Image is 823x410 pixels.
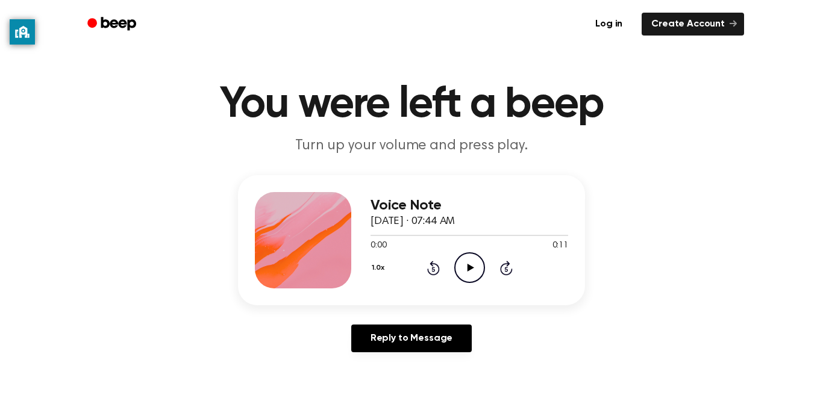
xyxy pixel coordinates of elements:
[371,216,455,227] span: [DATE] · 07:44 AM
[79,13,147,36] a: Beep
[103,83,720,126] h1: You were left a beep
[10,19,35,45] button: privacy banner
[351,325,472,352] a: Reply to Message
[371,197,568,214] h3: Voice Note
[371,240,386,252] span: 0:00
[642,13,744,36] a: Create Account
[371,258,389,278] button: 1.0x
[552,240,568,252] span: 0:11
[180,136,643,156] p: Turn up your volume and press play.
[583,10,634,38] a: Log in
